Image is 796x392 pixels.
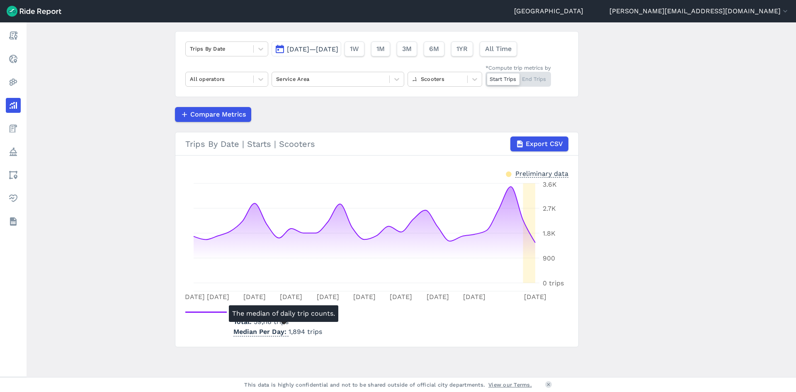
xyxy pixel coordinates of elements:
button: 6M [424,41,444,56]
span: 3M [402,44,412,54]
a: Policy [6,144,21,159]
tspan: [DATE] [182,293,205,301]
button: [PERSON_NAME][EMAIL_ADDRESS][DOMAIN_NAME] [609,6,789,16]
a: Areas [6,168,21,183]
span: | Starts | Scooters [233,308,335,316]
span: Export CSV [526,139,563,149]
a: Analyze [6,98,21,113]
tspan: [DATE] [243,293,266,301]
span: 1YR [456,44,468,54]
span: 1M [376,44,385,54]
tspan: 3.6K [543,180,557,188]
span: Trips By Date [233,305,276,317]
p: 1,894 trips [233,327,335,337]
a: [GEOGRAPHIC_DATA] [514,6,583,16]
span: 1W [350,44,359,54]
span: [DATE]—[DATE] [287,45,338,53]
tspan: [DATE] [317,293,339,301]
tspan: [DATE] [353,293,376,301]
tspan: 2.7K [543,205,556,212]
tspan: [DATE] [390,293,412,301]
span: Total [233,318,254,326]
button: 1M [371,41,390,56]
div: Preliminary data [515,169,568,178]
a: Fees [6,121,21,136]
tspan: 900 [543,254,555,262]
div: Trips By Date | Starts | Scooters [185,136,568,151]
button: Export CSV [510,136,568,151]
button: 1YR [451,41,473,56]
tspan: [DATE] [207,293,229,301]
tspan: [DATE] [463,293,485,301]
span: 59,118 trips [254,318,289,326]
span: 6M [429,44,439,54]
a: View our Terms. [488,381,532,389]
button: 1W [345,41,364,56]
button: All Time [480,41,517,56]
a: Datasets [6,214,21,229]
tspan: [DATE] [524,293,546,301]
span: Median Per Day [233,325,289,336]
a: Report [6,28,21,43]
a: Realtime [6,51,21,66]
a: Health [6,191,21,206]
tspan: 0 trips [543,279,564,287]
div: *Compute trip metrics by [485,64,551,72]
span: All Time [485,44,512,54]
tspan: [DATE] [280,293,302,301]
a: Heatmaps [6,75,21,90]
button: [DATE]—[DATE] [272,41,341,56]
tspan: [DATE] [427,293,449,301]
button: Compare Metrics [175,107,251,122]
tspan: 1.8K [543,229,556,237]
span: Compare Metrics [190,110,246,119]
button: 3M [397,41,417,56]
img: Ride Report [7,6,61,17]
